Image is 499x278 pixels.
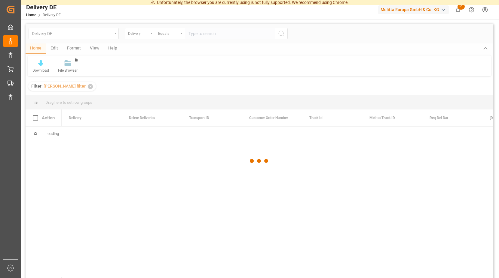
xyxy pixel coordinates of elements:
button: Melitta Europa GmbH & Co. KG [378,4,451,15]
div: Delivery DE [26,3,61,12]
span: 51 [458,4,465,10]
button: Help Center [465,3,478,16]
button: show 51 new notifications [451,3,465,16]
div: Melitta Europa GmbH & Co. KG [378,5,449,14]
a: Home [26,13,36,17]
